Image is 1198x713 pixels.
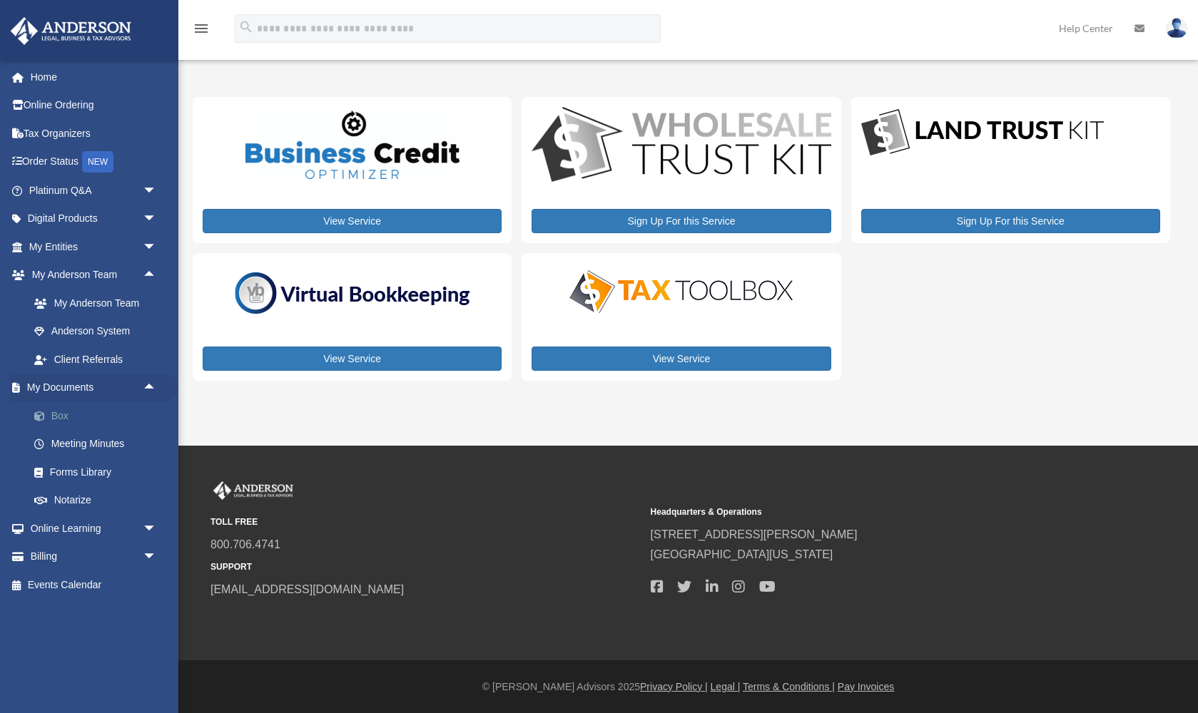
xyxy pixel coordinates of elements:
a: Sign Up For this Service [861,209,1160,233]
a: menu [193,25,210,37]
span: arrow_drop_down [143,232,171,262]
a: Order StatusNEW [10,148,178,177]
a: 800.706.4741 [210,538,280,550]
a: Home [10,63,178,91]
a: Terms & Conditions | [743,681,835,692]
small: Headquarters & Operations [651,505,1081,520]
a: My Entitiesarrow_drop_down [10,232,178,261]
span: arrow_drop_down [143,205,171,234]
a: View Service [203,209,502,233]
a: Online Ordering [10,91,178,120]
a: Pay Invoices [838,681,894,692]
i: search [238,19,254,35]
span: arrow_drop_down [143,176,171,205]
a: Anderson System [20,317,178,346]
a: Sign Up For this Service [532,209,831,233]
span: arrow_drop_up [143,261,171,290]
div: © [PERSON_NAME] Advisors 2025 [178,678,1198,696]
a: [STREET_ADDRESS][PERSON_NAME] [651,528,858,540]
img: Anderson Advisors Platinum Portal [6,17,136,45]
a: Billingarrow_drop_down [10,543,178,571]
a: Legal | [711,681,741,692]
a: Client Referrals [20,345,178,374]
a: [EMAIL_ADDRESS][DOMAIN_NAME] [210,583,404,595]
a: View Service [203,347,502,371]
div: NEW [82,151,113,173]
small: TOLL FREE [210,515,641,530]
a: Box [20,401,178,430]
a: [GEOGRAPHIC_DATA][US_STATE] [651,548,833,560]
i: menu [193,20,210,37]
a: Digital Productsarrow_drop_down [10,205,171,233]
img: User Pic [1166,18,1187,39]
span: arrow_drop_up [143,374,171,403]
a: My Anderson Team [20,289,178,317]
span: arrow_drop_down [143,514,171,543]
a: Tax Organizers [10,119,178,148]
a: Platinum Q&Aarrow_drop_down [10,176,178,205]
small: SUPPORT [210,560,641,575]
a: Privacy Policy | [640,681,708,692]
a: Meeting Minutes [20,430,178,458]
img: Anderson Advisors Platinum Portal [210,481,296,500]
a: My Documentsarrow_drop_up [10,374,178,402]
a: Online Learningarrow_drop_down [10,514,178,543]
img: LandTrust_lgo-1.jpg [861,107,1104,159]
a: My Anderson Teamarrow_drop_up [10,261,178,289]
a: Notarize [20,486,178,515]
a: View Service [532,347,831,371]
a: Forms Library [20,458,178,486]
img: WS-Trust-Kit-lgo-1.jpg [532,107,831,186]
a: Events Calendar [10,570,178,599]
span: arrow_drop_down [143,543,171,572]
